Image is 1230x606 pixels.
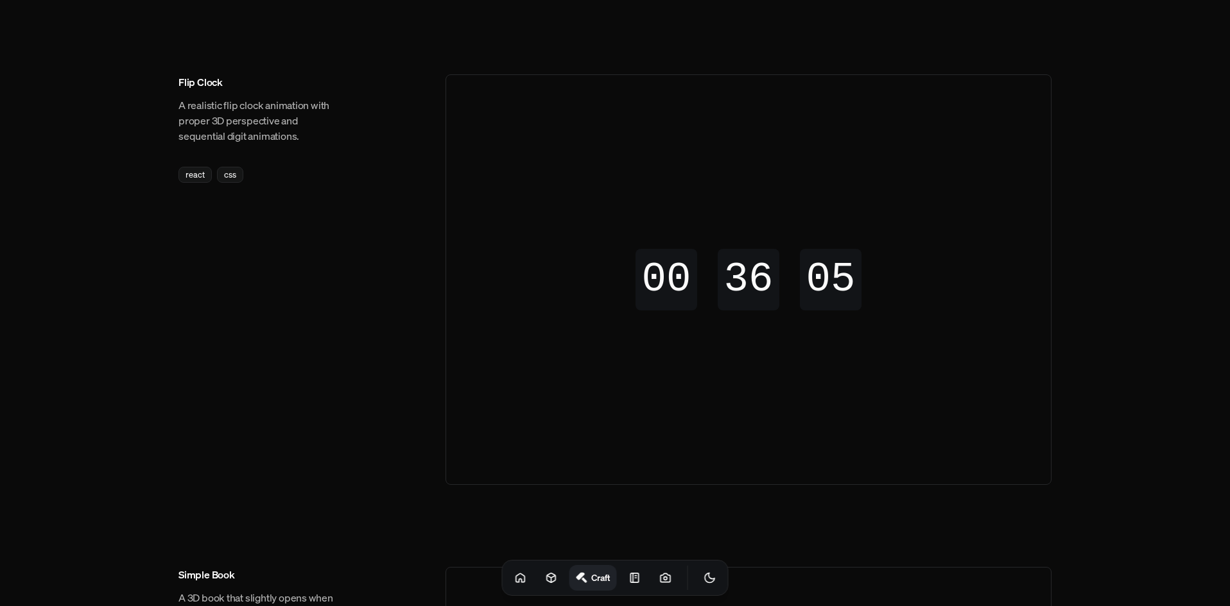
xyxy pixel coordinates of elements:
h1: Craft [591,571,611,584]
p: A realistic flip clock animation with proper 3D perspective and sequential digit animations. [178,97,343,144]
div: css [217,167,243,183]
h3: Simple Book [178,567,343,582]
div: react [178,167,212,183]
h3: Flip Clock [178,74,343,90]
button: Toggle Theme [697,565,723,591]
div: 05 [800,249,862,310]
a: Craft [569,565,617,591]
